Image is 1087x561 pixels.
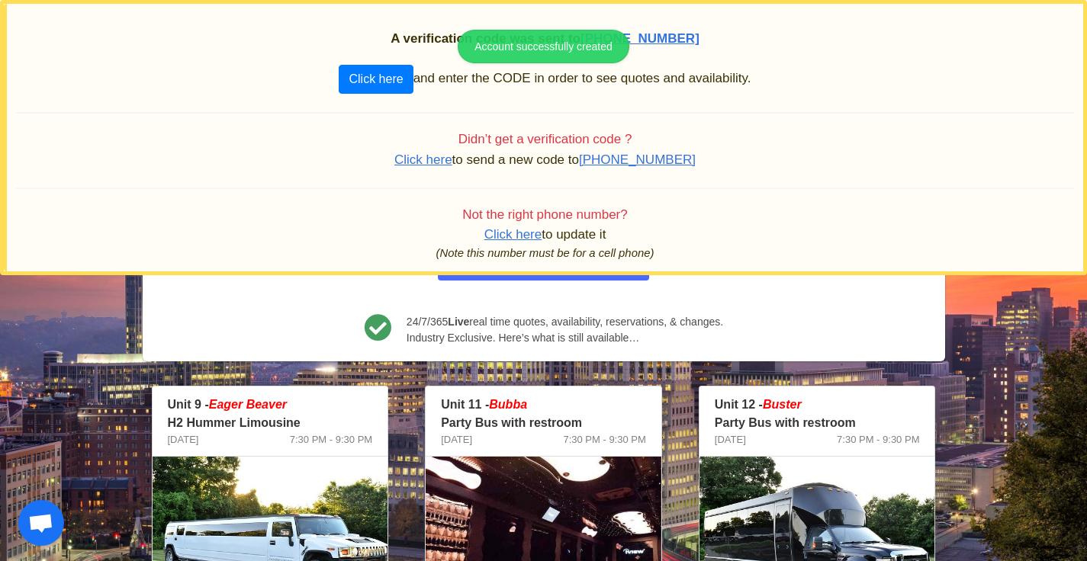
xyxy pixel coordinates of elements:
[441,396,646,414] p: Unit 11 -
[394,152,452,167] span: Click here
[763,398,802,411] em: Buster
[209,398,287,411] em: Eager Beaver
[448,316,469,328] b: Live
[837,432,919,447] span: 7:30 PM - 9:30 PM
[168,414,373,432] p: H2 Hummer Limousine
[18,500,64,546] div: Open chat
[715,432,746,447] span: [DATE]
[16,226,1074,244] p: to update it
[407,314,723,330] span: 24/7/365 real time quotes, availability, reservations, & changes.
[290,432,372,447] span: 7:30 PM - 9:30 PM
[484,227,542,242] span: Click here
[168,432,199,447] span: [DATE]
[407,330,723,346] span: Industry Exclusive. Here’s what is still available…
[489,398,527,411] em: Bubba
[579,152,696,167] span: [PHONE_NUMBER]
[441,414,646,432] p: Party Bus with restroom
[16,132,1074,147] h4: Didn’t get a verification code ?
[436,247,654,259] i: (Note this number must be for a cell phone)
[16,31,1074,46] h2: A verification code was sent to
[16,207,1074,223] h4: Not the right phone number?
[580,31,699,46] span: [PHONE_NUMBER]
[563,432,645,447] span: 7:30 PM - 9:30 PM
[474,39,613,55] div: Account successfully created
[441,432,472,447] span: [DATE]
[715,396,920,414] p: Unit 12 -
[168,396,373,414] p: Unit 9 -
[16,65,1074,94] p: and enter the CODE in order to see quotes and availability.
[715,414,920,432] p: Party Bus with restroom
[339,65,413,94] button: Click here
[16,151,1074,169] p: to send a new code to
